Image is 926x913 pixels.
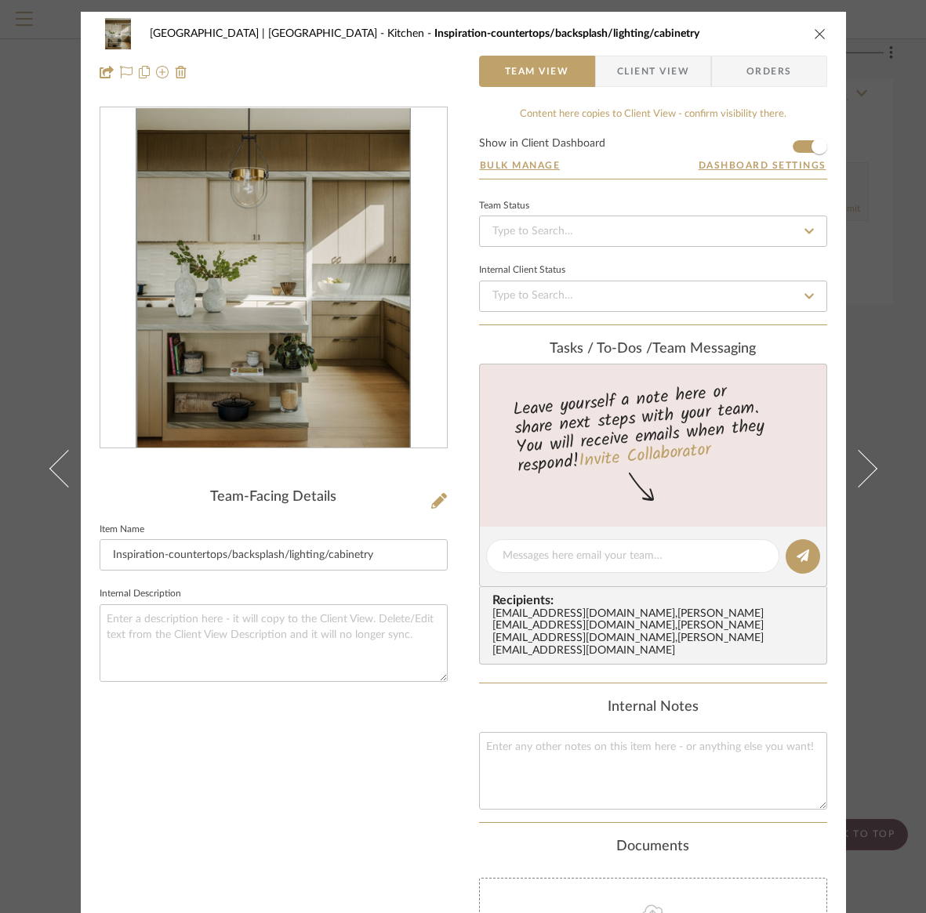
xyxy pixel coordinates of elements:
img: 5cc069eb-3f31-4485-b66b-4c109b227fe9_48x40.jpg [100,18,137,49]
div: Team Status [479,202,529,210]
div: Internal Notes [479,699,827,716]
div: Documents [479,839,827,856]
label: Internal Description [100,590,181,598]
label: Item Name [100,526,144,534]
span: Tasks / To-Dos / [550,342,652,356]
div: 0 [100,108,447,448]
div: Content here copies to Client View - confirm visibility there. [479,107,827,122]
span: Team View [505,56,569,87]
img: 5cc069eb-3f31-4485-b66b-4c109b227fe9_436x436.jpg [136,108,411,448]
div: team Messaging [479,341,827,358]
a: Invite Collaborator [577,437,711,476]
img: Remove from project [175,66,187,78]
span: Inspiration-countertops/backsplash/lighting/cabinetry [434,28,699,39]
span: Kitchen [387,28,434,39]
div: Internal Client Status [479,266,565,274]
button: Bulk Manage [479,158,561,172]
div: Leave yourself a note here or share next steps with your team. You will receive emails when they ... [477,375,829,480]
input: Enter Item Name [100,539,448,571]
button: close [813,27,827,41]
span: Client View [617,56,689,87]
div: [EMAIL_ADDRESS][DOMAIN_NAME] , [PERSON_NAME][EMAIL_ADDRESS][DOMAIN_NAME] , [PERSON_NAME][EMAIL_AD... [492,608,820,658]
button: Dashboard Settings [698,158,827,172]
span: Recipients: [492,593,820,607]
input: Type to Search… [479,281,827,312]
span: [GEOGRAPHIC_DATA] | [GEOGRAPHIC_DATA] [150,28,387,39]
span: Orders [729,56,809,87]
div: Team-Facing Details [100,489,448,506]
input: Type to Search… [479,216,827,247]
